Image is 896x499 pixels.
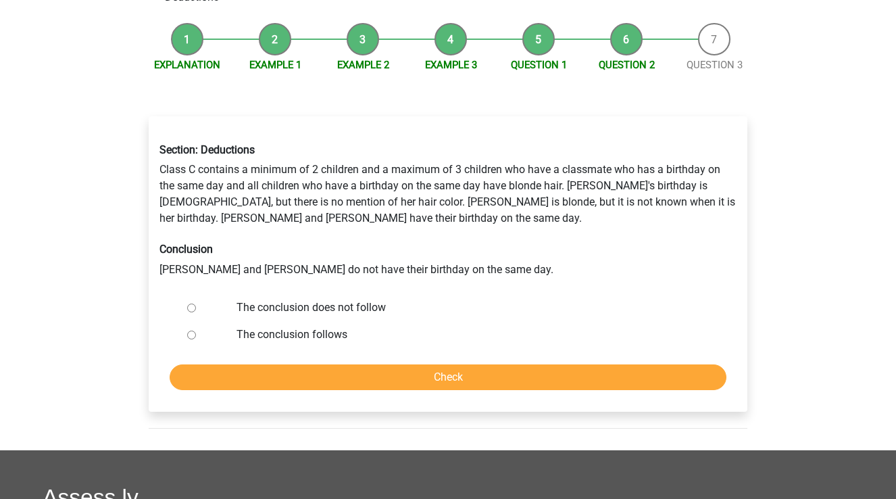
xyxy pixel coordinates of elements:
a: Example 1 [249,59,301,71]
h6: Section: Deductions [159,143,737,156]
input: Check [170,364,726,390]
a: Explanation [154,59,220,71]
a: Example 2 [337,59,389,71]
div: Class C contains a minimum of 2 children and a maximum of 3 children who have a classmate who has... [149,133,747,288]
a: Question 2 [599,59,655,71]
a: Question 3 [687,59,743,71]
label: The conclusion does not follow [237,300,704,316]
a: Question 1 [511,59,567,71]
label: The conclusion follows [237,327,704,343]
h6: Conclusion [159,243,737,256]
a: Example 3 [425,59,477,71]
